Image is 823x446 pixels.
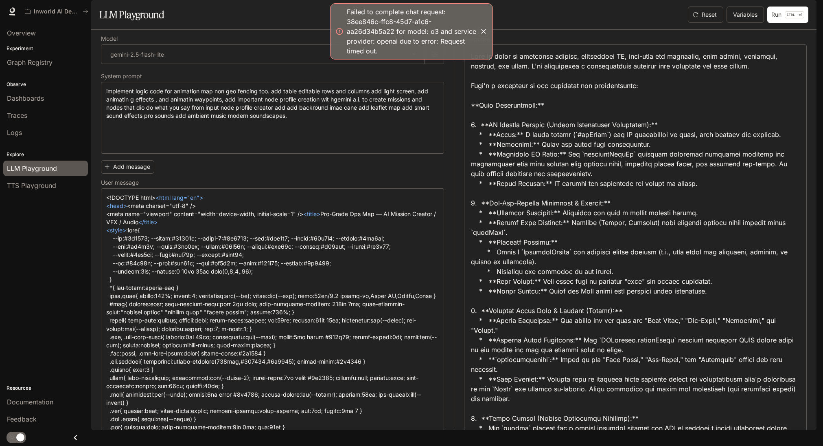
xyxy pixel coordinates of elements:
[727,7,764,23] button: Variables
[101,160,154,174] button: Add message
[21,3,92,20] button: All workspaces
[787,12,799,17] p: CTRL +
[110,50,164,59] p: gemini-2.5-flash-lite
[464,36,807,42] h5: Response
[688,7,723,23] button: Reset
[785,11,804,18] p: ⏎
[347,7,476,56] div: Failed to complete chat request: 38ee846c-ffc8-45d7-a1c6-aa26d34b5a22 for model: o3 and service p...
[99,7,164,23] h1: LLM Playground
[101,73,142,79] p: System prompt
[101,180,139,185] p: User message
[101,36,118,42] p: Model
[34,8,79,15] p: Inworld AI Demos
[767,7,808,23] button: RunCTRL +⏎
[101,45,424,64] div: gemini-2.5-flash-lite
